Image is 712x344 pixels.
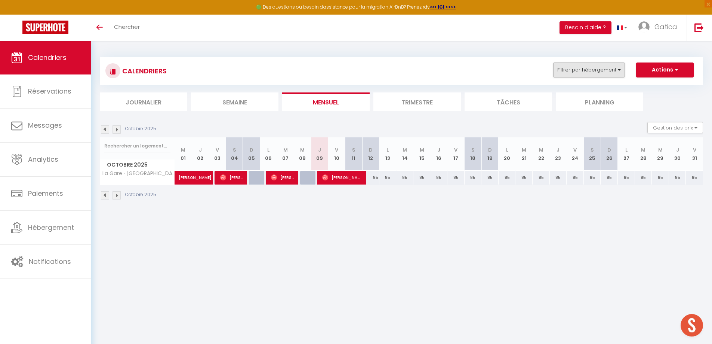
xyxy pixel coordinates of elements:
[584,171,601,185] div: 85
[618,137,635,171] th: 27
[220,170,243,185] span: [PERSON_NAME]
[618,171,635,185] div: 85
[471,146,475,153] abbr: S
[311,137,328,171] th: 09
[550,171,567,185] div: 85
[379,171,397,185] div: 85
[100,159,175,170] span: Octobre 2025
[465,92,552,111] li: Tâches
[322,170,362,185] span: [PERSON_NAME]
[120,63,167,79] h3: CALENDRIERS
[191,92,278,111] li: Semaine
[104,139,170,153] input: Rechercher un logement...
[345,137,362,171] th: 11
[669,137,686,171] th: 30
[601,171,618,185] div: 85
[638,21,650,33] img: ...
[413,137,431,171] th: 15
[192,137,209,171] th: 02
[499,137,516,171] th: 20
[506,146,508,153] abbr: L
[362,137,379,171] th: 12
[373,92,461,111] li: Trimestre
[125,125,156,133] p: Octobre 2025
[591,146,594,153] abbr: S
[28,189,63,198] span: Paiements
[533,137,550,171] th: 22
[567,171,584,185] div: 85
[28,86,71,96] span: Réservations
[386,146,389,153] abbr: L
[694,23,704,32] img: logout
[430,137,447,171] th: 16
[226,137,243,171] th: 04
[277,137,294,171] th: 07
[318,146,321,153] abbr: J
[267,146,269,153] abbr: L
[515,137,533,171] th: 21
[635,171,652,185] div: 85
[175,137,192,171] th: 01
[369,146,373,153] abbr: D
[647,122,703,133] button: Gestion des prix
[557,146,560,153] abbr: J
[686,137,703,171] th: 31
[481,137,499,171] th: 19
[550,137,567,171] th: 23
[454,146,457,153] abbr: V
[125,191,156,198] p: Octobre 2025
[669,171,686,185] div: 85
[233,146,236,153] abbr: S
[560,21,611,34] button: Besoin d'aide ?
[335,146,338,153] abbr: V
[539,146,543,153] abbr: M
[362,171,379,185] div: 85
[379,137,397,171] th: 13
[652,171,669,185] div: 85
[271,170,294,185] span: [PERSON_NAME]
[243,137,260,171] th: 05
[430,171,447,185] div: 85
[199,146,202,153] abbr: J
[283,146,288,153] abbr: M
[635,137,652,171] th: 28
[413,171,431,185] div: 85
[260,137,277,171] th: 06
[28,121,62,130] span: Messages
[420,146,424,153] abbr: M
[681,314,703,337] div: Ouvrir le chat
[250,146,253,153] abbr: D
[100,92,187,111] li: Journalier
[693,146,696,153] abbr: V
[556,92,643,111] li: Planning
[447,171,465,185] div: 85
[403,146,407,153] abbr: M
[179,167,213,181] span: [PERSON_NAME]
[465,171,482,185] div: 85
[641,146,645,153] abbr: M
[114,23,140,31] span: Chercher
[282,92,370,111] li: Mensuel
[437,146,440,153] abbr: J
[22,21,68,34] img: Super Booking
[29,257,71,266] span: Notifications
[499,171,516,185] div: 85
[101,171,176,176] span: La Gare · [GEOGRAPHIC_DATA]: 50m2, 4 Prs, 2 Ch - Proximité cité [MEDICAL_DATA]
[465,137,482,171] th: 18
[654,22,677,31] span: Gatica
[686,171,703,185] div: 85
[652,137,669,171] th: 29
[175,171,192,185] a: [PERSON_NAME]
[567,137,584,171] th: 24
[28,155,58,164] span: Analytics
[573,146,577,153] abbr: V
[522,146,526,153] abbr: M
[636,63,694,77] button: Actions
[447,137,465,171] th: 17
[430,4,456,10] strong: >>> ICI <<<<
[481,171,499,185] div: 85
[28,223,74,232] span: Hébergement
[352,146,355,153] abbr: S
[625,146,628,153] abbr: L
[28,53,67,62] span: Calendriers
